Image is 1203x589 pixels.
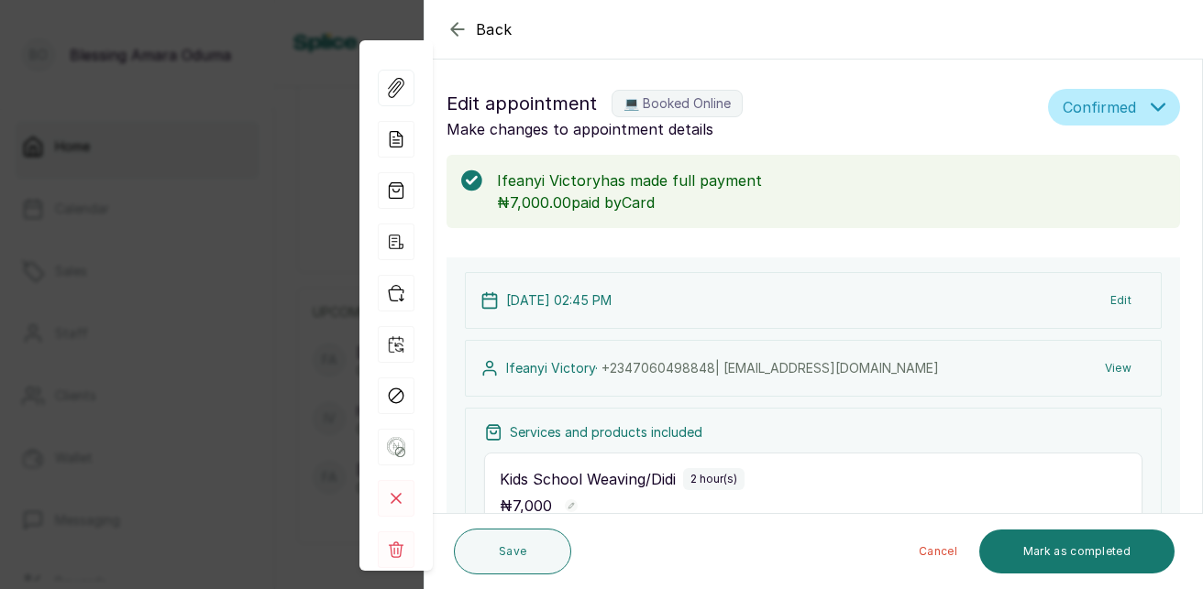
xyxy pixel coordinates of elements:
p: ₦7,000.00 paid by Card [497,191,1165,213]
span: Confirmed [1063,96,1136,118]
span: +234 7060498848 | [EMAIL_ADDRESS][DOMAIN_NAME] [601,360,939,376]
button: Save [454,529,571,574]
button: Edit [1096,284,1146,317]
p: ₦ [500,495,552,517]
span: Edit appointment [447,89,597,118]
span: 7,000 [513,496,552,515]
p: Ifeanyi Victory · [506,359,939,377]
button: Confirmed [1048,89,1180,125]
p: [DATE] 02:45 PM [506,291,612,310]
button: Mark as completed [979,529,1175,573]
p: 2 hour(s) [690,472,737,486]
p: Make changes to appointment details [447,118,1041,140]
p: Services and products included [510,423,702,442]
span: Back [476,18,513,40]
p: Kids School Weaving/Didi [500,468,676,490]
label: 💻 Booked Online [612,90,743,117]
button: Back [447,18,513,40]
button: View [1090,352,1146,385]
p: Ifeanyi Victory has made full payment [497,169,1165,191]
button: Cancel [904,529,972,573]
